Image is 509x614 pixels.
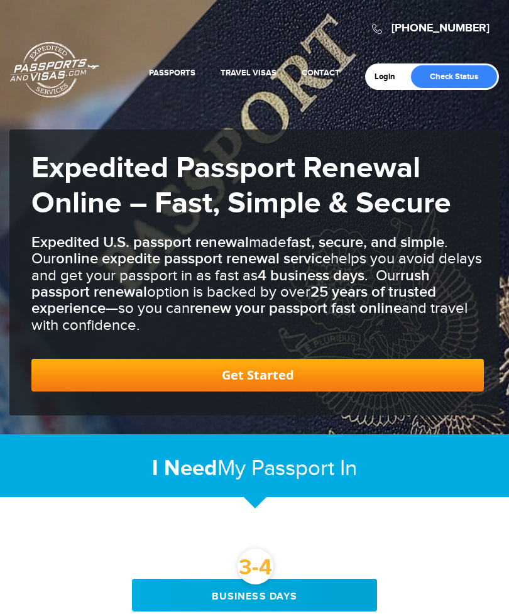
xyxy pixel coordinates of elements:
b: rush passport renewal [31,266,430,301]
b: fast, secure, and simple [287,233,444,251]
a: [PHONE_NUMBER] [391,21,490,35]
a: Check Status [411,65,497,88]
b: renew your passport fast online [190,299,402,317]
a: Passports & [DOMAIN_NAME] [10,41,99,98]
a: Login [375,72,404,82]
a: Passports [149,68,195,78]
strong: Expedited Passport Renewal Online – Fast, Simple & Secure [31,150,451,222]
a: Contact [302,68,340,78]
a: Travel Visas [221,68,276,78]
span: Passport In [251,456,357,481]
div: Business days [132,579,377,611]
a: Get Started [31,359,484,392]
b: 25 years of trusted experience [31,283,436,317]
div: 3-4 [238,549,273,584]
b: 4 business days [258,266,364,285]
b: online expedite passport renewal service [56,249,331,268]
b: Expedited U.S. passport renewal [31,233,249,251]
h3: made . Our helps you avoid delays and get your passport in as fast as . Our option is backed by o... [31,234,484,334]
strong: I Need [152,455,217,482]
h2: My [9,455,500,482]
